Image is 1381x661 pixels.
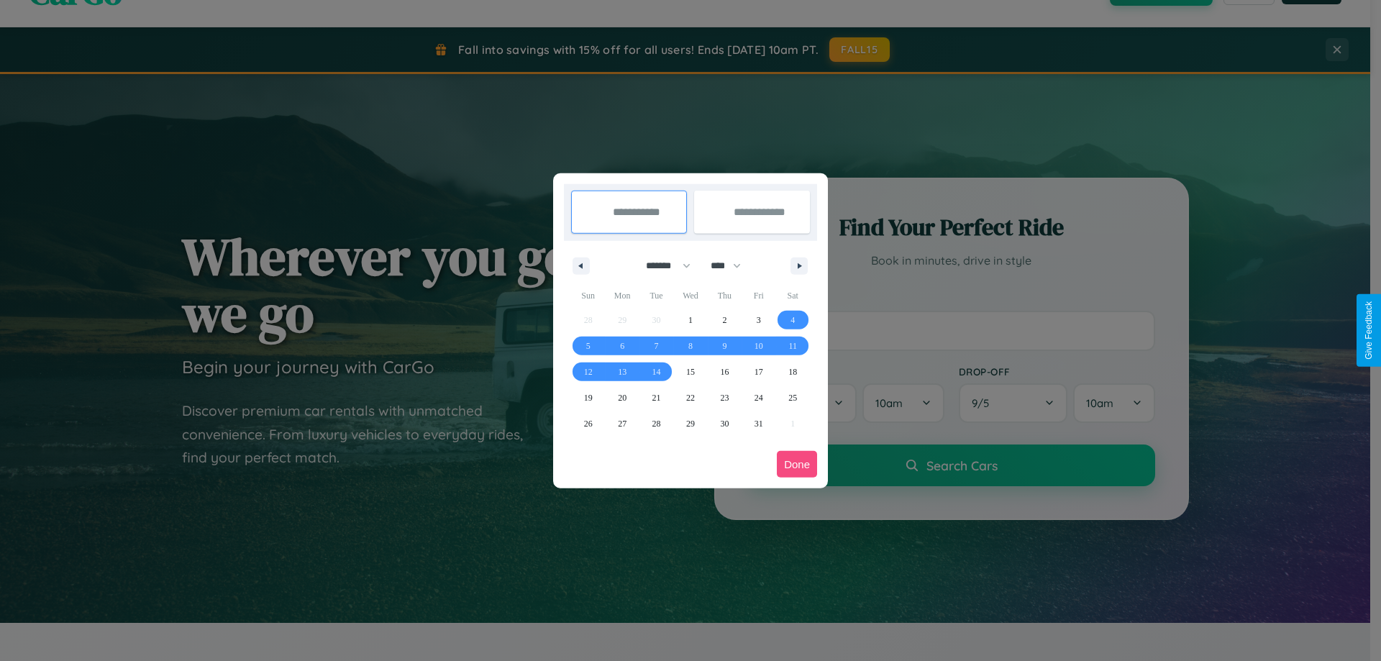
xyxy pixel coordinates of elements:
span: 17 [755,359,763,385]
span: 21 [652,385,661,411]
button: 4 [776,307,810,333]
button: 31 [742,411,775,437]
button: 30 [708,411,742,437]
button: 2 [708,307,742,333]
span: 15 [686,359,695,385]
button: 14 [639,359,673,385]
span: 2 [722,307,726,333]
button: 29 [673,411,707,437]
span: 26 [584,411,593,437]
button: 3 [742,307,775,333]
span: 12 [584,359,593,385]
button: 5 [571,333,605,359]
span: 7 [655,333,659,359]
span: 8 [688,333,693,359]
span: 1 [688,307,693,333]
button: 18 [776,359,810,385]
span: Fri [742,284,775,307]
button: 11 [776,333,810,359]
span: 13 [618,359,626,385]
span: Thu [708,284,742,307]
span: Wed [673,284,707,307]
button: 12 [571,359,605,385]
div: Give Feedback [1364,301,1374,360]
span: 31 [755,411,763,437]
span: 6 [620,333,624,359]
button: 16 [708,359,742,385]
span: 4 [790,307,795,333]
span: Sun [571,284,605,307]
span: 29 [686,411,695,437]
button: 9 [708,333,742,359]
span: Mon [605,284,639,307]
button: 17 [742,359,775,385]
span: 18 [788,359,797,385]
span: 10 [755,333,763,359]
button: 15 [673,359,707,385]
button: 22 [673,385,707,411]
span: 16 [720,359,729,385]
span: 23 [720,385,729,411]
button: 8 [673,333,707,359]
button: 27 [605,411,639,437]
button: 25 [776,385,810,411]
button: 13 [605,359,639,385]
button: 19 [571,385,605,411]
button: 28 [639,411,673,437]
span: 11 [788,333,797,359]
button: 20 [605,385,639,411]
span: 19 [584,385,593,411]
button: 26 [571,411,605,437]
button: 1 [673,307,707,333]
span: 14 [652,359,661,385]
span: Tue [639,284,673,307]
span: Sat [776,284,810,307]
button: 10 [742,333,775,359]
button: 6 [605,333,639,359]
span: 9 [722,333,726,359]
span: 27 [618,411,626,437]
button: 23 [708,385,742,411]
span: 3 [757,307,761,333]
button: 21 [639,385,673,411]
button: Done [777,451,817,478]
span: 25 [788,385,797,411]
button: 24 [742,385,775,411]
span: 24 [755,385,763,411]
span: 5 [586,333,591,359]
button: 7 [639,333,673,359]
span: 20 [618,385,626,411]
span: 28 [652,411,661,437]
span: 22 [686,385,695,411]
span: 30 [720,411,729,437]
